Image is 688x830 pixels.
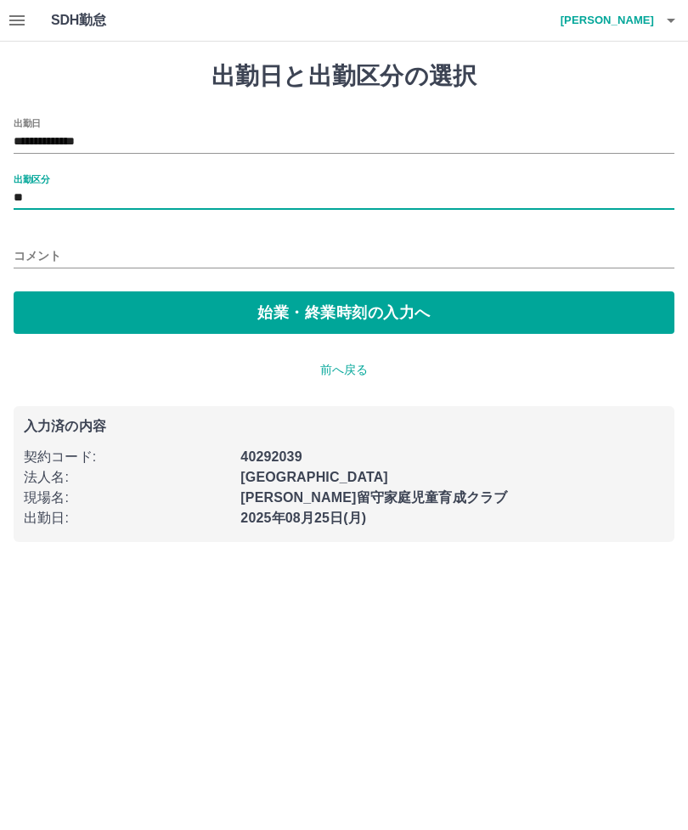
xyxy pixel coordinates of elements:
b: [GEOGRAPHIC_DATA] [240,470,388,484]
label: 出勤区分 [14,172,49,185]
b: [PERSON_NAME]留守家庭児童育成クラブ [240,490,507,505]
p: 契約コード : [24,447,230,467]
b: 2025年08月25日(月) [240,511,366,525]
p: 入力済の内容 [24,420,664,433]
button: 始業・終業時刻の入力へ [14,291,674,334]
p: 現場名 : [24,488,230,508]
p: 前へ戻る [14,361,674,379]
b: 40292039 [240,449,302,464]
h1: 出勤日と出勤区分の選択 [14,62,674,91]
label: 出勤日 [14,116,41,129]
p: 出勤日 : [24,508,230,528]
p: 法人名 : [24,467,230,488]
